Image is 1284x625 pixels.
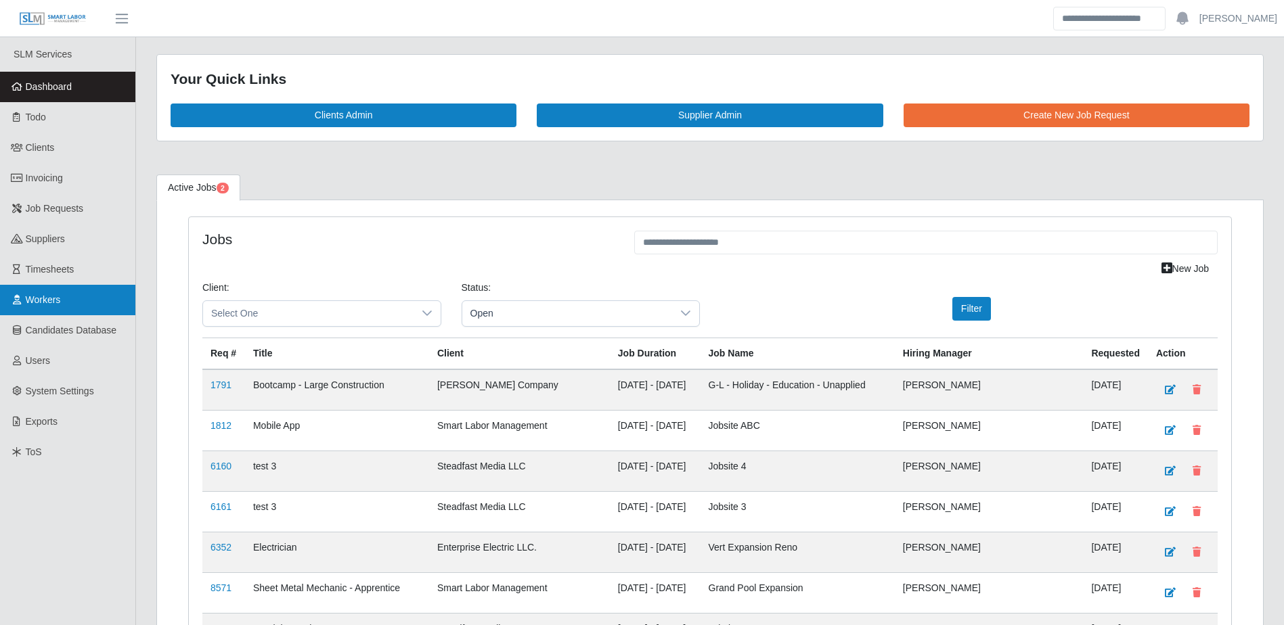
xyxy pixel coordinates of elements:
th: Title [245,338,429,369]
td: [PERSON_NAME] Company [429,369,610,411]
td: Jobsite 3 [701,491,895,532]
td: Grand Pool Expansion [701,572,895,613]
td: Jobsite 4 [701,450,895,491]
span: Candidates Database [26,325,117,335]
a: New Job [1153,257,1218,281]
td: [DATE] [1083,410,1148,450]
td: test 3 [245,450,429,491]
span: Todo [26,112,46,122]
td: Smart Labor Management [429,572,610,613]
td: [DATE] - [DATE] [610,572,701,613]
span: Clients [26,142,55,153]
button: Filter [952,297,991,321]
span: Job Requests [26,203,84,214]
img: SLM Logo [19,11,87,26]
a: [PERSON_NAME] [1199,11,1277,26]
td: [PERSON_NAME] [895,572,1084,613]
th: Req # [202,338,245,369]
a: Clients Admin [171,103,516,127]
span: Suppliers [26,233,65,244]
span: Select One [203,301,414,326]
a: 6161 [211,501,231,512]
td: Mobile App [245,410,429,450]
input: Search [1053,7,1166,30]
span: Timesheets [26,264,74,275]
td: [DATE] [1083,369,1148,411]
td: [DATE] [1083,532,1148,572]
th: Action [1148,338,1218,369]
a: 6352 [211,542,231,553]
a: Active Jobs [156,175,240,201]
td: Bootcamp - Large Construction [245,369,429,411]
span: Invoicing [26,172,63,183]
a: 1791 [211,379,231,390]
a: Create New Job Request [904,103,1249,127]
td: [PERSON_NAME] [895,450,1084,491]
td: [PERSON_NAME] [895,369,1084,411]
td: [DATE] - [DATE] [610,410,701,450]
td: [DATE] [1083,491,1148,532]
span: ToS [26,446,42,457]
td: [DATE] [1083,572,1148,613]
td: [DATE] - [DATE] [610,450,701,491]
td: [DATE] - [DATE] [610,491,701,532]
th: Hiring Manager [895,338,1084,369]
td: Sheet Metal Mechanic - Apprentice [245,572,429,613]
a: 6160 [211,461,231,471]
td: Enterprise Electric LLC. [429,532,610,572]
div: Your Quick Links [171,68,1249,90]
td: Steadfast Media LLC [429,450,610,491]
td: [DATE] - [DATE] [610,369,701,411]
span: Dashboard [26,81,72,92]
span: SLM Services [14,49,72,60]
td: [PERSON_NAME] [895,491,1084,532]
span: Users [26,355,51,366]
th: Client [429,338,610,369]
label: Client: [202,281,229,295]
td: [DATE] - [DATE] [610,532,701,572]
td: Steadfast Media LLC [429,491,610,532]
th: Job Duration [610,338,701,369]
a: Supplier Admin [537,103,883,127]
td: Electrician [245,532,429,572]
td: test 3 [245,491,429,532]
a: 1812 [211,420,231,431]
th: Requested [1083,338,1148,369]
td: [PERSON_NAME] [895,532,1084,572]
td: Vert Expansion Reno [701,532,895,572]
td: [PERSON_NAME] [895,410,1084,450]
td: Smart Labor Management [429,410,610,450]
td: G-L - Holiday - Education - Unapplied [701,369,895,411]
label: Status: [462,281,491,295]
span: Exports [26,416,58,427]
td: Jobsite ABC [701,410,895,450]
span: Open [462,301,673,326]
td: [DATE] [1083,450,1148,491]
span: Pending Jobs [217,183,229,193]
span: System Settings [26,386,94,396]
th: Job Name [701,338,895,369]
a: 8571 [211,582,231,593]
h4: Jobs [202,231,614,248]
span: Workers [26,294,61,305]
